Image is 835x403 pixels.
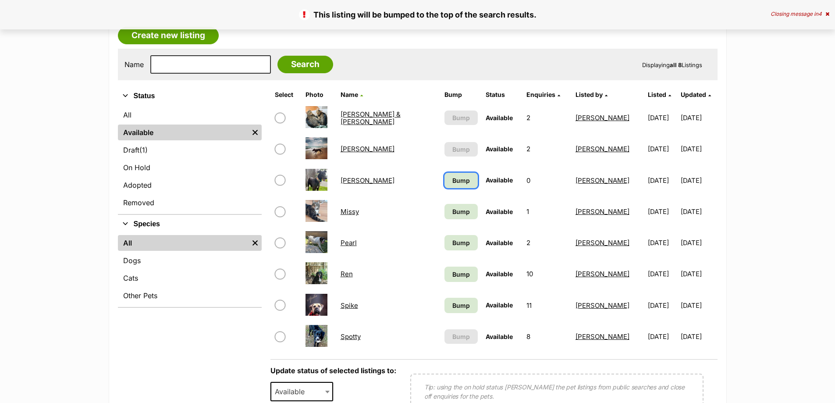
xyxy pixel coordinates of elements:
a: Updated [681,91,711,98]
span: translation missing: en.admin.listings.index.attributes.enquiries [526,91,555,98]
td: 1 [523,196,571,227]
a: [PERSON_NAME] [576,114,629,122]
span: Bump [452,270,470,279]
a: [PERSON_NAME] [576,176,629,185]
span: Bump [452,113,470,122]
a: Available [118,125,249,140]
a: Remove filter [249,235,262,251]
button: Status [118,90,262,102]
span: Available [486,239,513,246]
span: Available [486,301,513,309]
a: Adopted [118,177,262,193]
th: Photo [302,88,336,102]
a: Enquiries [526,91,560,98]
p: This listing will be bumped to the top of the search results. [9,9,826,21]
a: All [118,107,262,123]
td: [DATE] [681,103,716,133]
span: Bump [452,176,470,185]
td: [DATE] [681,228,716,258]
span: Available [486,333,513,340]
span: (1) [139,145,148,155]
a: [PERSON_NAME] & [PERSON_NAME] [341,110,401,126]
a: On Hold [118,160,262,175]
a: Remove filter [249,125,262,140]
a: [PERSON_NAME] [576,301,629,310]
strong: all 8 [670,61,682,68]
a: Name [341,91,363,98]
span: Available [486,270,513,278]
span: Name [341,91,358,98]
a: Bump [444,267,478,282]
div: Species [118,233,262,307]
span: Available [486,176,513,184]
span: Bump [452,207,470,216]
span: Listed [648,91,666,98]
a: Spike [341,301,358,310]
div: Closing message in [771,11,829,17]
a: Bump [444,298,478,313]
td: 10 [523,259,571,289]
th: Select [271,88,301,102]
span: Available [270,382,334,401]
span: Bump [452,301,470,310]
a: Cats [118,270,262,286]
a: Draft [118,142,262,158]
span: Available [486,208,513,215]
td: [DATE] [644,321,680,352]
td: [DATE] [644,228,680,258]
td: 2 [523,103,571,133]
td: [DATE] [644,290,680,321]
td: [DATE] [644,103,680,133]
a: Dogs [118,253,262,268]
td: 2 [523,134,571,164]
label: Update status of selected listings to: [270,366,396,375]
button: Bump [444,111,478,125]
a: [PERSON_NAME] [341,145,394,153]
input: Search [277,56,333,73]
a: Spotty [341,332,361,341]
td: 11 [523,290,571,321]
a: [PERSON_NAME] [576,332,629,341]
td: 0 [523,165,571,196]
td: [DATE] [644,165,680,196]
span: 4 [818,11,822,17]
td: [DATE] [681,134,716,164]
td: 2 [523,228,571,258]
span: Available [271,385,313,398]
td: [DATE] [681,259,716,289]
a: Other Pets [118,288,262,303]
a: [PERSON_NAME] [576,207,629,216]
span: Updated [681,91,706,98]
a: [PERSON_NAME] [341,176,394,185]
td: [DATE] [681,196,716,227]
img: Spike [306,294,327,316]
a: Listed by [576,91,608,98]
button: Bump [444,329,478,344]
th: Status [482,88,522,102]
span: Bump [452,238,470,247]
button: Bump [444,142,478,157]
a: Bump [444,204,478,219]
a: Removed [118,195,262,210]
a: Listed [648,91,671,98]
td: 8 [523,321,571,352]
div: Status [118,105,262,214]
td: [DATE] [644,134,680,164]
td: [DATE] [681,321,716,352]
a: Bump [444,173,478,188]
span: Bump [452,332,470,341]
td: [DATE] [681,165,716,196]
span: Available [486,145,513,153]
td: [DATE] [644,259,680,289]
a: [PERSON_NAME] [576,270,629,278]
span: Displaying Listings [642,61,702,68]
a: Create new listing [118,27,219,44]
button: Species [118,218,262,230]
a: Missy [341,207,359,216]
a: [PERSON_NAME] [576,145,629,153]
td: [DATE] [681,290,716,321]
a: Bump [444,235,478,250]
span: Available [486,114,513,121]
th: Bump [441,88,481,102]
p: Tip: using the on hold status [PERSON_NAME] the pet listings from public searches and close off e... [424,382,689,401]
